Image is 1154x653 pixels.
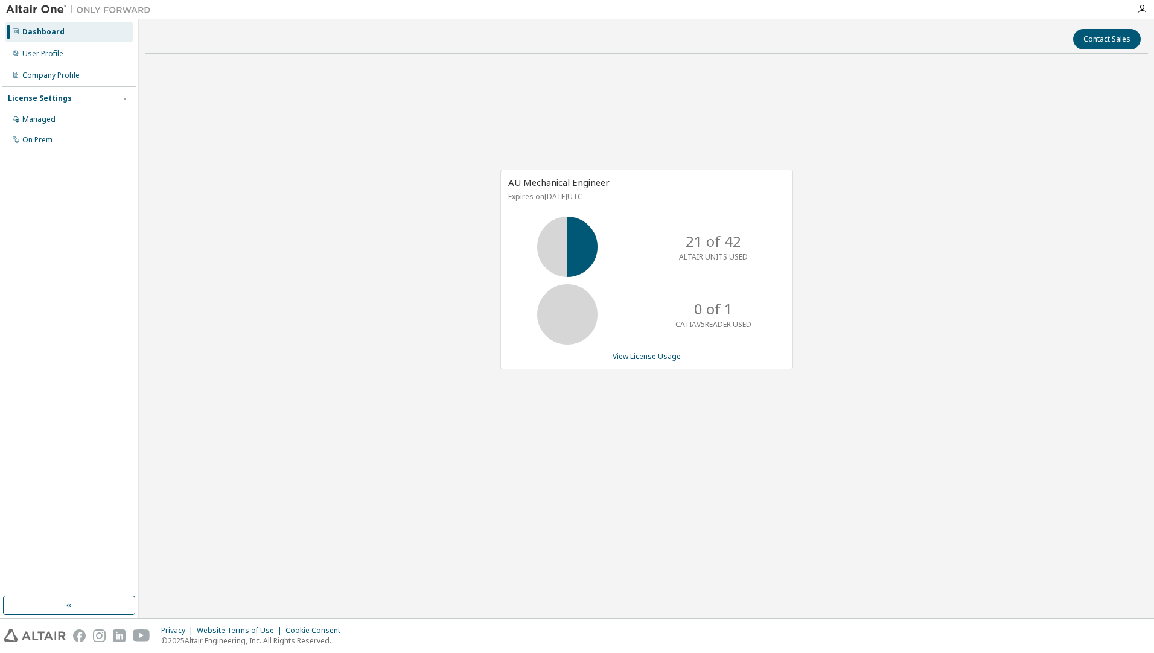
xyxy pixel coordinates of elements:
[694,299,733,319] p: 0 of 1
[508,191,782,202] p: Expires on [DATE] UTC
[22,71,80,80] div: Company Profile
[22,27,65,37] div: Dashboard
[679,252,748,262] p: ALTAIR UNITS USED
[73,629,86,642] img: facebook.svg
[161,635,348,646] p: © 2025 Altair Engineering, Inc. All Rights Reserved.
[197,626,285,635] div: Website Terms of Use
[6,4,157,16] img: Altair One
[113,629,126,642] img: linkedin.svg
[613,351,681,362] a: View License Usage
[8,94,72,103] div: License Settings
[285,626,348,635] div: Cookie Consent
[1073,29,1141,49] button: Contact Sales
[161,626,197,635] div: Privacy
[675,319,751,330] p: CATIAV5READER USED
[22,115,56,124] div: Managed
[4,629,66,642] img: altair_logo.svg
[686,231,741,252] p: 21 of 42
[508,176,610,188] span: AU Mechanical Engineer
[22,135,53,145] div: On Prem
[93,629,106,642] img: instagram.svg
[133,629,150,642] img: youtube.svg
[22,49,63,59] div: User Profile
